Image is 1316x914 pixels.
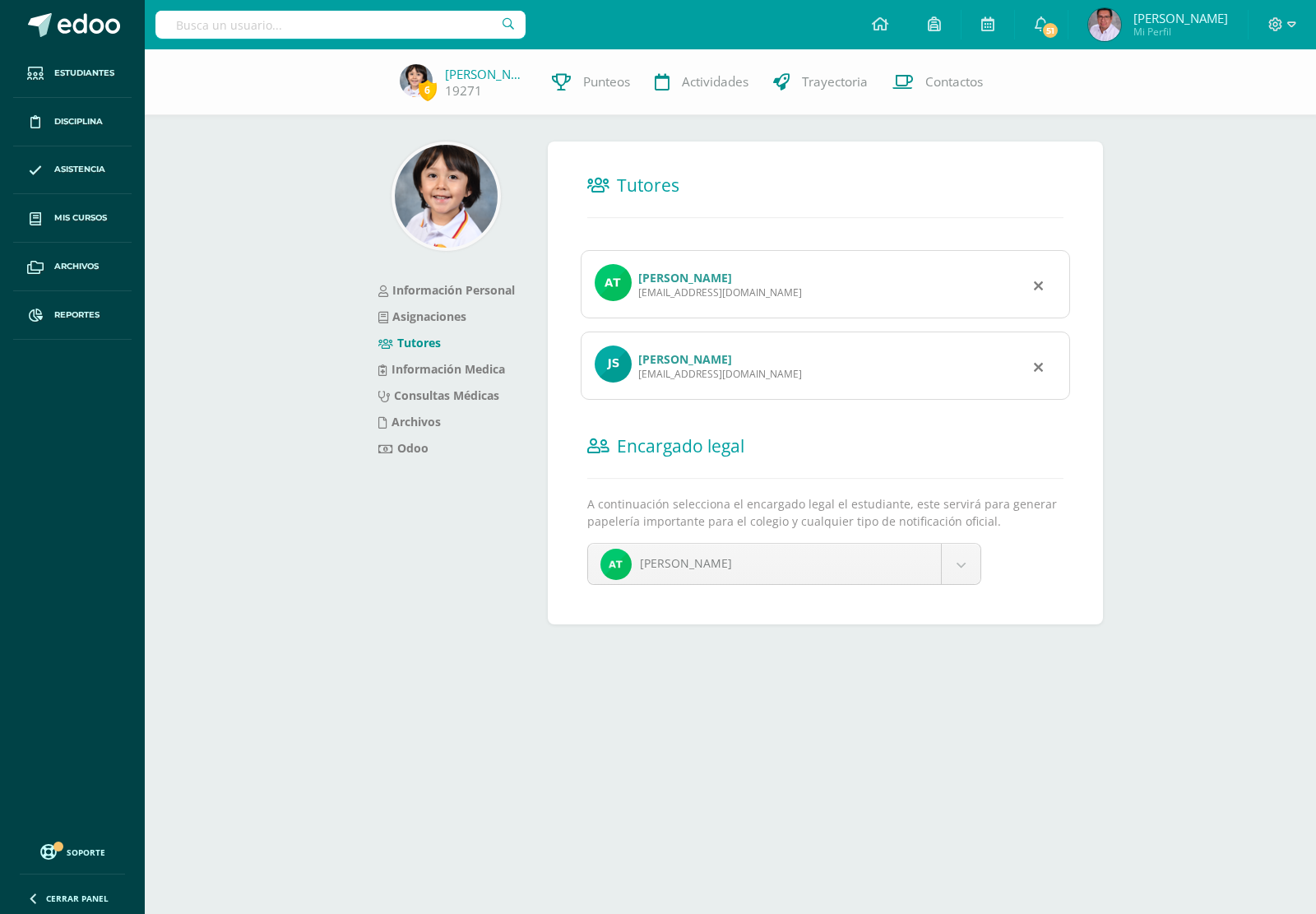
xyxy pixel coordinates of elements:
[54,115,103,128] span: Disciplina
[1088,8,1121,41] img: 9521831b7eb62fd0ab6b39a80c4a7782.png
[13,194,132,243] a: Mis cursos
[1133,10,1228,26] span: [PERSON_NAME]
[395,145,498,248] img: 2e0564dad7c20487062495994ff8247f.png
[67,847,105,858] span: Soporte
[761,49,880,115] a: Trayectoria
[155,11,526,39] input: Busca un usuario...
[638,270,732,285] a: [PERSON_NAME]
[445,66,527,82] a: [PERSON_NAME]
[54,67,114,80] span: Estudiantes
[588,544,981,584] a: [PERSON_NAME]
[378,414,441,429] a: Archivos
[378,309,466,324] a: Asignaciones
[1034,275,1043,295] div: Remover
[13,49,132,98] a: Estudiantes
[642,49,761,115] a: Actividades
[13,243,132,291] a: Archivos
[638,285,802,299] div: [EMAIL_ADDRESS][DOMAIN_NAME]
[1041,21,1059,39] span: 51
[682,73,748,90] span: Actividades
[583,73,630,90] span: Punteos
[1034,356,1043,376] div: Remover
[600,549,632,580] img: 7e0bbbeac98e84ab366024988dee0cd6.png
[20,840,125,862] a: Soporte
[587,495,1063,530] p: A continuación selecciona el encargado legal el estudiante, este servirá para generar papelería i...
[617,434,744,457] span: Encargado legal
[638,367,802,381] div: [EMAIL_ADDRESS][DOMAIN_NAME]
[617,174,679,197] span: Tutores
[378,335,441,350] a: Tutores
[54,309,100,322] span: Reportes
[1133,25,1228,39] span: Mi Perfil
[13,98,132,146] a: Disciplina
[802,73,868,90] span: Trayectoria
[595,264,632,301] img: profile image
[540,49,642,115] a: Punteos
[46,893,109,904] span: Cerrar panel
[378,361,505,377] a: Información Medica
[378,282,515,298] a: Información Personal
[13,146,132,195] a: Asistencia
[419,80,437,100] span: 6
[638,351,732,367] a: [PERSON_NAME]
[378,440,429,456] a: Odoo
[595,346,632,383] img: profile image
[445,82,482,100] a: 19271
[54,211,107,225] span: Mis cursos
[378,387,499,403] a: Consultas Médicas
[54,260,99,273] span: Archivos
[54,163,105,176] span: Asistencia
[925,73,983,90] span: Contactos
[880,49,995,115] a: Contactos
[400,64,433,97] img: 1ad239ae75199b366b5864c31e3b35ba.png
[13,291,132,340] a: Reportes
[640,555,732,571] span: [PERSON_NAME]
